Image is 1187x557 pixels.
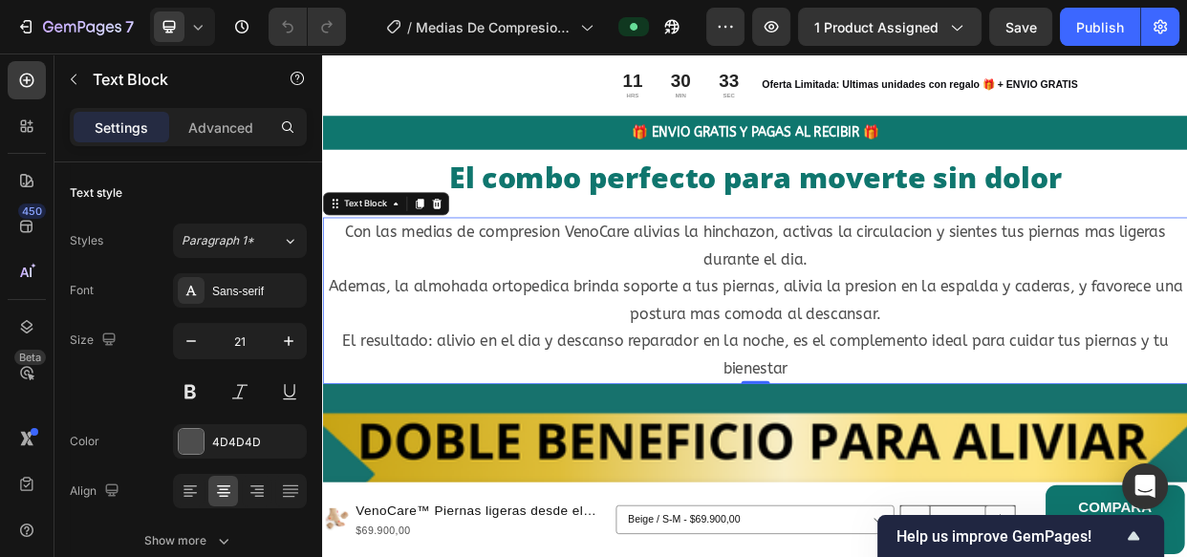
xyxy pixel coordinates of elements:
[14,350,46,365] div: Beta
[269,8,346,46] div: Undo/Redo
[1060,8,1140,46] button: Publish
[70,433,99,450] div: Color
[2,220,1145,292] p: Con las medias de compresion VenoCare alivias la hinchazon, activas la circulacion y sientes tus ...
[70,232,103,249] div: Styles
[989,8,1052,46] button: Save
[814,17,939,37] span: 1 product assigned
[2,93,1145,118] p: 🎁 ENVIO GRATIS Y PAGAS AL RECIBIR 🎁
[798,8,982,46] button: 1 product assigned
[416,17,572,37] span: Medias De Compresion Anti Varices Cremallera
[212,434,302,451] div: 4D4D4D
[70,282,94,299] div: Font
[93,68,255,91] p: Text Block
[407,17,412,37] span: /
[1122,463,1168,509] div: Open Intercom Messenger
[144,531,233,550] div: Show more
[125,15,134,38] p: 7
[173,224,307,258] button: Paragraph 1*
[188,118,253,138] p: Advanced
[1076,17,1124,37] div: Publish
[582,32,1145,52] p: Oferta Limitada: Ultimas unidades con regalo 🎁 + ENVIO GRATIS
[896,527,1122,546] span: Help us improve GemPages!
[896,525,1145,547] button: Show survey - Help us improve GemPages!
[70,479,123,504] div: Align
[18,204,46,219] div: 450
[182,232,254,249] span: Paragraph 1*
[95,118,148,138] p: Settings
[24,191,89,208] div: Text Block
[2,364,1145,437] p: El resultado: alivio en el dia y descanso reparador en la noche, es el complemento ideal para cui...
[70,184,122,202] div: Text style
[2,139,1145,189] p: El combo perfecto para moverte sin dolor
[1005,19,1037,35] span: Save
[2,292,1145,365] p: Ademas, la almohada ortopedica brinda soporte a tus piernas, alivia la presion en la espalda y ca...
[70,328,120,353] div: Size
[322,54,1187,557] iframe: Design area
[8,8,142,46] button: 7
[212,283,302,300] div: Sans-serif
